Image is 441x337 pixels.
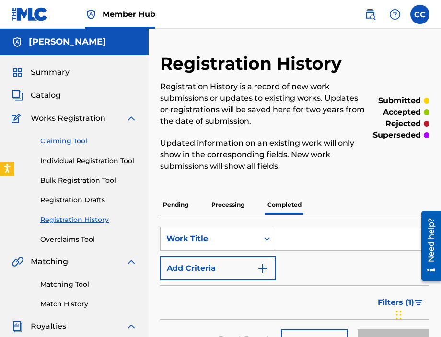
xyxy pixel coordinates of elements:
span: Royalties [31,321,66,332]
div: Work Title [166,233,253,244]
img: Works Registration [12,113,24,124]
p: rejected [385,118,421,129]
a: CatalogCatalog [12,90,61,101]
span: Catalog [31,90,61,101]
p: submitted [378,95,421,106]
a: Overclaims Tool [40,234,137,244]
a: Bulk Registration Tool [40,175,137,186]
a: Match History [40,299,137,309]
p: accepted [383,106,421,118]
p: Registration History is a record of new work submissions or updates to existing works. Updates or... [160,81,368,127]
span: Works Registration [31,113,105,124]
p: Completed [265,195,304,215]
div: User Menu [410,5,429,24]
a: Individual Registration Tool [40,156,137,166]
div: Help [385,5,405,24]
img: expand [126,256,137,267]
iframe: Resource Center [414,208,441,285]
h5: CLARESSA CAPRINO [29,36,106,47]
a: Registration History [40,215,137,225]
span: Matching [31,256,68,267]
h2: Registration History [160,53,347,74]
button: Add Criteria [160,256,276,280]
span: Summary [31,67,70,78]
iframe: Chat Widget [393,291,441,337]
img: help [389,9,401,20]
img: 9d2ae6d4665cec9f34b9.svg [257,263,268,274]
span: Member Hub [103,9,155,20]
img: Catalog [12,90,23,101]
img: MLC Logo [12,7,48,21]
img: search [364,9,376,20]
div: Drag [396,301,402,329]
p: Updated information on an existing work will only show in the corresponding fields. New work subm... [160,138,368,172]
span: Filters ( 1 ) [378,297,414,308]
img: Top Rightsholder [85,9,97,20]
a: Matching Tool [40,279,137,290]
a: Public Search [360,5,380,24]
a: Registration Drafts [40,195,137,205]
a: SummarySummary [12,67,70,78]
img: expand [126,113,137,124]
img: expand [126,321,137,332]
button: Filters (1) [372,291,429,314]
img: Royalties [12,321,23,332]
p: Pending [160,195,191,215]
img: Matching [12,256,23,267]
p: superseded [373,129,421,141]
p: Processing [209,195,247,215]
a: Claiming Tool [40,136,137,146]
img: Summary [12,67,23,78]
img: Accounts [12,36,23,48]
